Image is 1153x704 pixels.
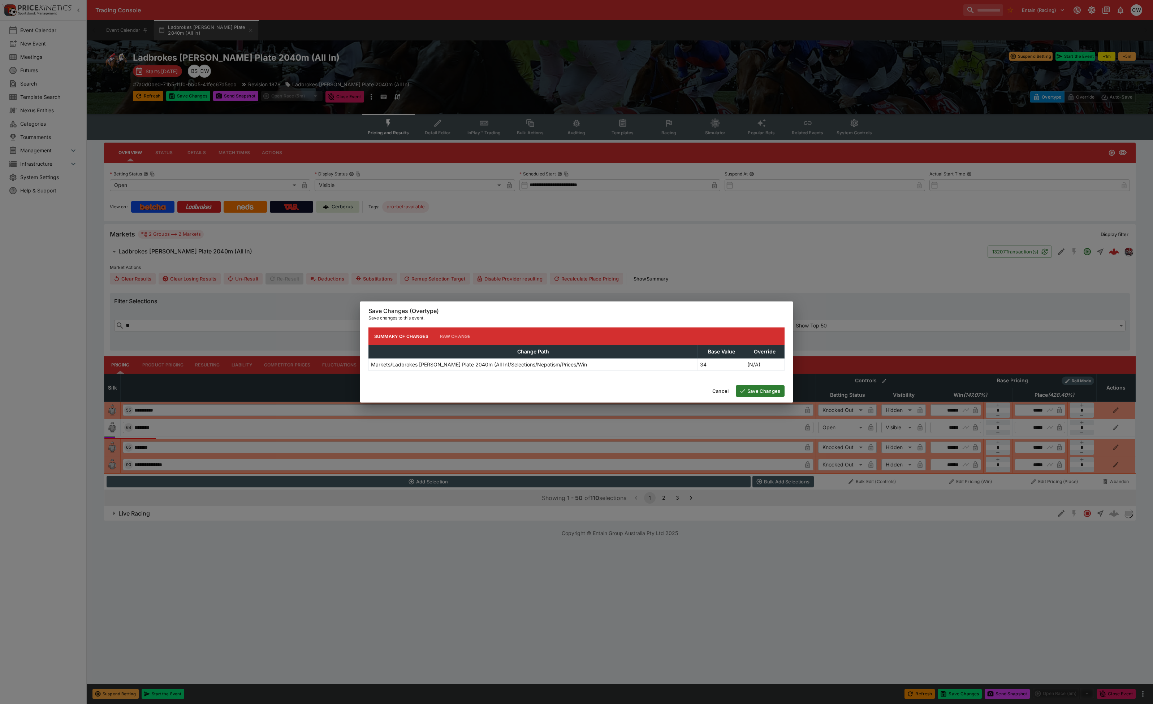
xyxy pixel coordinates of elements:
[368,327,434,345] button: Summary of Changes
[369,345,698,358] th: Change Path
[736,385,785,397] button: Save Changes
[368,314,785,322] p: Save changes to this event.
[371,361,587,368] p: Markets/Ladbrokes [PERSON_NAME] Plate 2040m (All In)/Selections/Nepotism/Prices/Win
[698,345,745,358] th: Base Value
[745,345,785,358] th: Override
[708,385,733,397] button: Cancel
[368,307,785,315] h6: Save Changes (Overtype)
[434,327,476,345] button: Raw Change
[698,358,745,371] td: 34
[745,358,785,371] td: (N/A)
